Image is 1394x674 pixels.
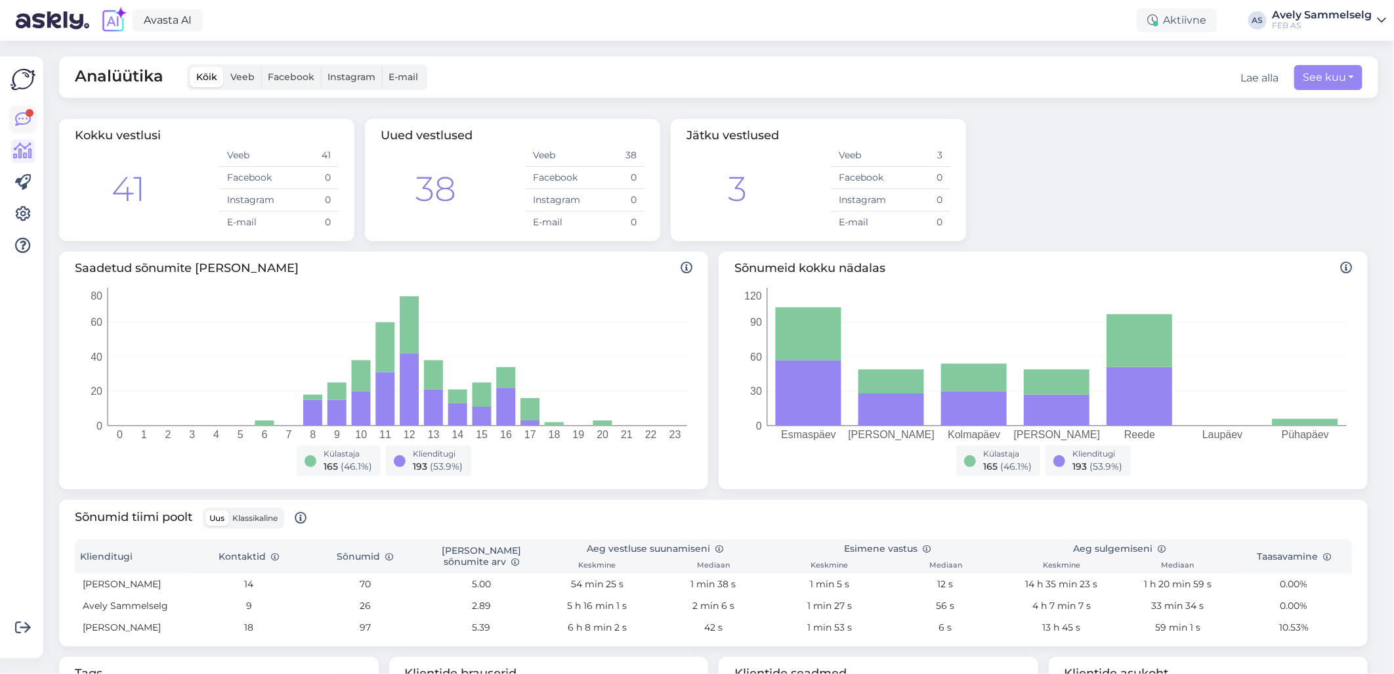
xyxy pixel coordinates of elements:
[891,145,950,167] td: 3
[219,145,279,167] td: Veeb
[117,429,123,440] tspan: 0
[452,429,464,440] tspan: 14
[573,429,585,440] tspan: 19
[341,461,373,472] span: ( 46.1 %)
[1001,461,1032,472] span: ( 46.1 %)
[1272,20,1372,31] div: FEB AS
[597,429,608,440] tspan: 20
[729,164,748,215] div: 3
[1272,10,1372,20] div: Avely Sammelselg
[413,448,463,460] div: Klienditugi
[645,429,657,440] tspan: 22
[91,351,102,363] tspan: 40
[539,539,772,558] th: Aeg vestluse suunamiseni
[525,167,585,189] td: Facebook
[525,145,585,167] td: Veeb
[525,189,585,212] td: Instagram
[1202,429,1242,440] tspan: Laupäev
[91,290,102,302] tspan: 80
[1120,617,1236,639] td: 59 min 1 s
[525,212,585,234] td: E-mail
[324,461,339,472] span: 165
[196,71,217,83] span: Kõik
[141,429,147,440] tspan: 1
[887,573,1003,595] td: 12 s
[1294,65,1362,90] button: See kuu
[428,429,440,440] tspan: 13
[232,513,278,523] span: Klassikaline
[750,317,762,328] tspan: 90
[279,145,339,167] td: 41
[381,128,473,143] span: Uued vestlused
[75,64,163,90] span: Analüütika
[307,539,423,573] th: Sõnumid
[891,212,950,234] td: 0
[734,259,1352,277] span: Sõnumeid kokku nädalas
[334,429,340,440] tspan: 9
[1236,595,1352,617] td: 0.00%
[133,9,203,32] a: Avasta AI
[262,429,268,440] tspan: 6
[423,595,539,617] td: 2.89
[656,617,772,639] td: 42 s
[1236,539,1352,573] th: Taasavamine
[585,189,644,212] td: 0
[279,189,339,212] td: 0
[887,617,1003,639] td: 6 s
[1073,448,1123,460] div: Klienditugi
[307,573,423,595] td: 70
[750,386,762,397] tspan: 30
[191,539,307,573] th: Kontaktid
[585,212,644,234] td: 0
[831,189,891,212] td: Instagram
[781,429,836,440] tspan: Esmaspäev
[669,429,681,440] tspan: 23
[389,71,418,83] span: E-mail
[213,429,219,440] tspan: 4
[887,595,1003,617] td: 56 s
[285,429,291,440] tspan: 7
[1236,617,1352,639] td: 10.53%
[1282,429,1329,440] tspan: Pühapäev
[1003,573,1120,595] td: 14 h 35 min 23 s
[948,429,1000,440] tspan: Kolmapäev
[585,145,644,167] td: 38
[404,429,415,440] tspan: 12
[91,317,102,328] tspan: 60
[219,167,279,189] td: Facebook
[831,212,891,234] td: E-mail
[415,164,456,215] div: 38
[1137,9,1217,32] div: Aktiivne
[984,448,1032,460] div: Külastaja
[1236,573,1352,595] td: 0.00%
[831,167,891,189] td: Facebook
[238,429,243,440] tspan: 5
[96,420,102,432] tspan: 0
[279,167,339,189] td: 0
[771,573,887,595] td: 1 min 5 s
[539,595,656,617] td: 5 h 16 min 1 s
[656,573,772,595] td: 1 min 38 s
[165,429,171,440] tspan: 2
[75,617,191,639] td: [PERSON_NAME]
[771,539,1003,558] th: Esimene vastus
[1003,595,1120,617] td: 4 h 7 min 7 s
[1073,461,1088,472] span: 193
[1003,558,1120,573] th: Keskmine
[75,508,306,529] span: Sõnumid tiimi poolt
[1090,461,1123,472] span: ( 53.9 %)
[112,164,145,215] div: 41
[209,513,224,523] span: Uus
[1003,617,1120,639] td: 13 h 45 s
[1124,429,1155,440] tspan: Reede
[500,429,512,440] tspan: 16
[307,595,423,617] td: 26
[268,71,314,83] span: Facebook
[355,429,367,440] tspan: 10
[324,448,373,460] div: Külastaja
[744,290,762,302] tspan: 120
[423,617,539,639] td: 5.39
[1014,429,1101,441] tspan: [PERSON_NAME]
[984,461,998,472] span: 165
[189,429,195,440] tspan: 3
